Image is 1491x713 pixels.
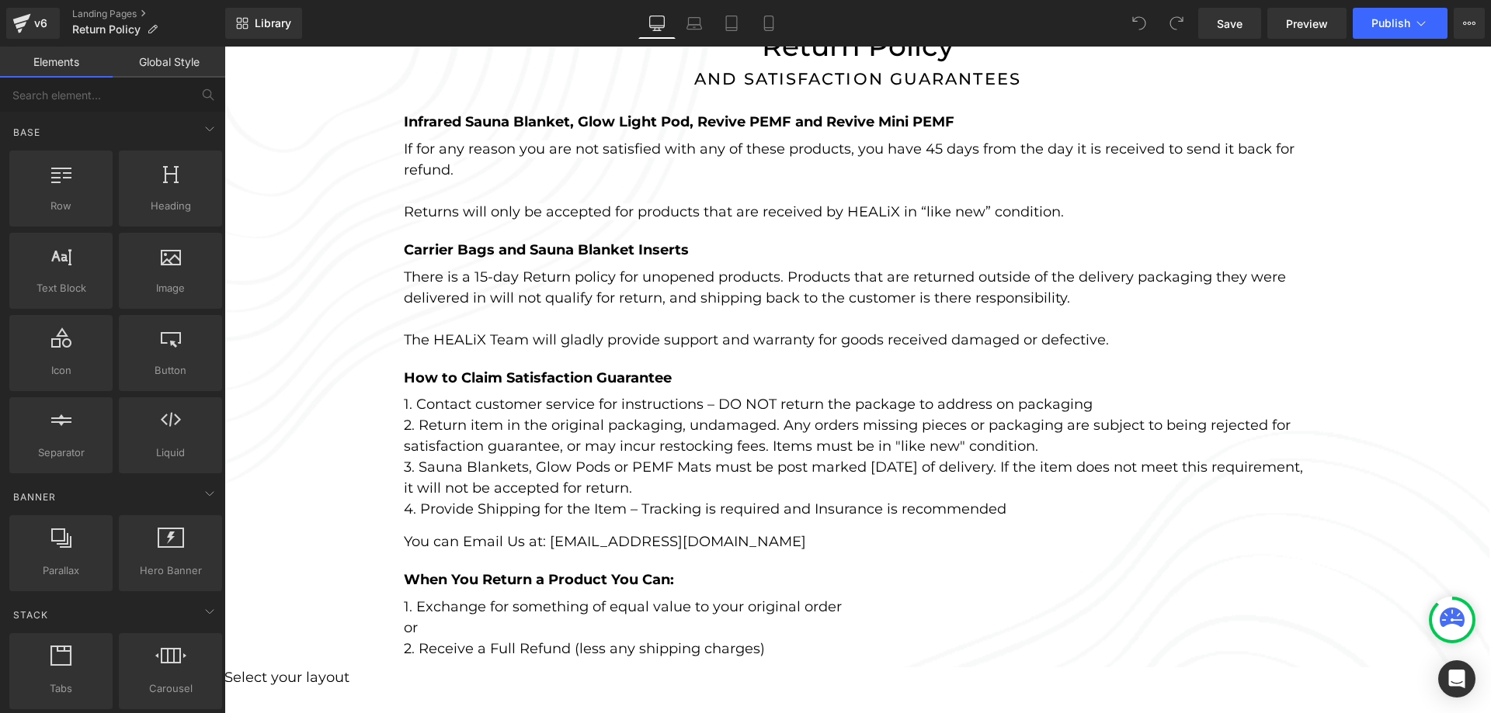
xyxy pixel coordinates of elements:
[255,16,291,30] span: Library
[1217,16,1242,32] span: Save
[123,680,217,697] span: Carousel
[179,369,1088,410] p: 2. Return item in the original packaging, undamaged. Any orders missing pieces or packaging are s...
[179,550,1088,571] p: 1. Exchange for something of equal value to your original order
[12,607,50,622] span: Stack
[1438,660,1475,697] div: Open Intercom Messenger
[123,362,217,379] span: Button
[1124,8,1155,39] button: Undo
[31,13,50,33] div: v6
[179,323,447,340] b: How to Claim Satisfaction Guarantee
[1371,17,1410,29] span: Publish
[179,157,839,174] span: Returns will only be accepted for products that are received by HEALiX in “like new” condition.
[1353,8,1448,39] button: Publish
[123,562,217,579] span: Hero Banner
[750,8,787,39] a: Mobile
[14,280,108,296] span: Text Block
[123,280,217,296] span: Image
[113,47,225,78] a: Global Style
[14,680,108,697] span: Tabs
[638,8,676,39] a: Desktop
[1161,8,1192,39] button: Redo
[1267,8,1347,39] a: Preview
[14,198,108,214] span: Row
[179,410,1088,452] p: 3. Sauna Blankets, Glow Pods or PEMF Mats must be post marked [DATE] of delivery. If the item doe...
[14,562,108,579] span: Parallax
[179,524,450,542] b: When You Return a Product You Can:
[179,220,1088,262] p: There is a 15-day Return policy for unopened products. Products that are returned outside of the ...
[72,8,225,20] a: Landing Pages
[14,362,108,379] span: Icon
[179,67,730,84] strong: Infrared Sauna Blanket, Glow Light Pod, Revive PEMF and Revive Mini PEMF
[12,490,57,504] span: Banner
[123,445,217,461] span: Liquid
[179,348,1088,369] p: 1. Contact customer service for instructions – DO NOT return the package to address on packaging
[12,125,42,140] span: Base
[123,198,217,214] span: Heading
[1454,8,1485,39] button: More
[179,592,1088,613] p: 2. Receive a Full Refund (less any shipping charges)
[1286,16,1328,32] span: Preview
[6,8,60,39] a: v6
[225,8,302,39] a: New Library
[179,94,1070,132] span: If for any reason you are not satisfied with any of these products, you have 45 days from the day...
[72,23,141,36] span: Return Policy
[179,571,1088,592] p: or
[179,283,1088,304] p: The HEALiX Team will gladly provide support and warranty for goods received damaged or defective.
[676,8,713,39] a: Laptop
[179,452,1088,473] p: 4. Provide Shipping for the Item – Tracking is required and Insurance is recommended
[179,195,464,212] strong: Carrier Bags and Sauna Blanket Inserts
[179,485,1088,506] p: You can Email Us at: [EMAIL_ADDRESS][DOMAIN_NAME]
[713,8,750,39] a: Tablet
[14,445,108,461] span: Separator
